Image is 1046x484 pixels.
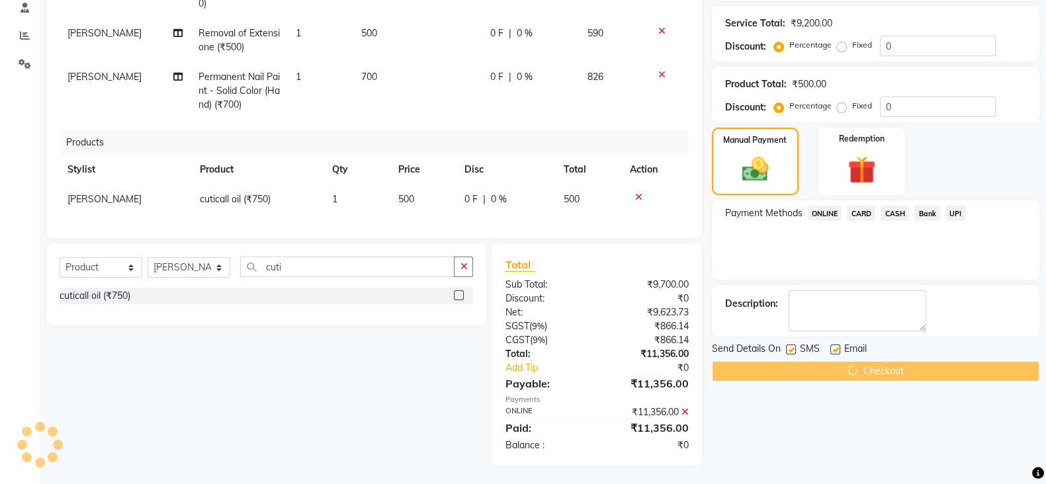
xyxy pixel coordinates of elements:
div: Payable: [495,376,597,391]
span: 0 F [490,26,503,40]
span: Permanent Nail Paint - Solid Color (Hand) (₹700) [198,71,280,110]
label: Fixed [852,100,872,112]
div: ₹0 [597,438,699,452]
span: 9% [532,335,545,345]
div: Paid: [495,420,597,436]
div: ( ) [495,319,597,333]
div: Description: [725,297,778,311]
span: 500 [361,27,377,39]
span: UPI [945,206,966,221]
th: Stylist [60,155,192,184]
span: 1 [296,71,301,83]
a: Add Tip [495,361,613,375]
span: [PERSON_NAME] [67,27,142,39]
span: | [509,26,511,40]
img: _cash.svg [734,154,777,184]
span: SMS [800,342,820,358]
span: 500 [398,193,414,205]
span: Payment Methods [725,206,803,220]
div: ONLINE [495,405,597,419]
input: Search or Scan [240,257,455,277]
span: 9% [531,321,544,331]
span: CASH [881,206,909,221]
div: ₹9,700.00 [597,278,699,292]
label: Percentage [789,100,832,112]
div: ( ) [495,333,597,347]
div: cuticall oil (₹750) [60,289,130,303]
div: Net: [495,305,597,319]
th: Price [390,155,457,184]
div: ₹500.00 [792,77,826,91]
span: SGST [505,320,529,332]
div: Total: [495,347,597,361]
span: 0 F [490,70,503,84]
div: ₹11,356.00 [597,347,699,361]
div: ₹11,356.00 [597,405,699,419]
span: 0 % [491,192,507,206]
div: ₹11,356.00 [597,420,699,436]
div: ₹866.14 [597,333,699,347]
div: ₹866.14 [597,319,699,333]
span: cuticall oil (₹750) [200,193,271,205]
div: Product Total: [725,77,787,91]
span: Removal of Extensione (₹500) [198,27,280,53]
span: 0 F [464,192,478,206]
span: 1 [296,27,301,39]
span: Email [844,342,867,358]
span: Total [505,258,535,272]
th: Qty [324,155,390,184]
label: Redemption [839,133,885,145]
div: ₹0 [597,292,699,305]
th: Action [622,155,689,184]
div: Balance : [495,438,597,452]
span: 0 % [517,70,533,84]
div: Payments [505,394,688,405]
img: _gift.svg [839,153,884,187]
span: Send Details On [712,342,781,358]
span: | [509,70,511,84]
span: 0 % [517,26,533,40]
th: Disc [457,155,556,184]
div: Products [61,130,699,155]
span: 500 [564,193,580,205]
label: Manual Payment [723,134,787,146]
label: Fixed [852,39,872,51]
span: [PERSON_NAME] [67,193,142,205]
span: CARD [847,206,875,221]
span: [PERSON_NAME] [67,71,142,83]
label: Percentage [789,39,832,51]
span: 826 [588,71,603,83]
span: 590 [588,27,603,39]
div: ₹9,200.00 [791,17,832,30]
div: ₹9,623.73 [597,305,699,319]
span: ONLINE [808,206,842,221]
span: 700 [361,71,377,83]
div: Discount: [725,40,766,54]
span: 1 [332,193,337,205]
span: | [483,192,486,206]
th: Product [192,155,324,184]
span: Bank [914,206,940,221]
div: Discount: [495,292,597,305]
div: Service Total: [725,17,785,30]
div: ₹0 [614,361,699,375]
th: Total [556,155,622,184]
div: Sub Total: [495,278,597,292]
div: ₹11,356.00 [597,376,699,391]
span: CGST [505,334,529,346]
div: Discount: [725,101,766,114]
